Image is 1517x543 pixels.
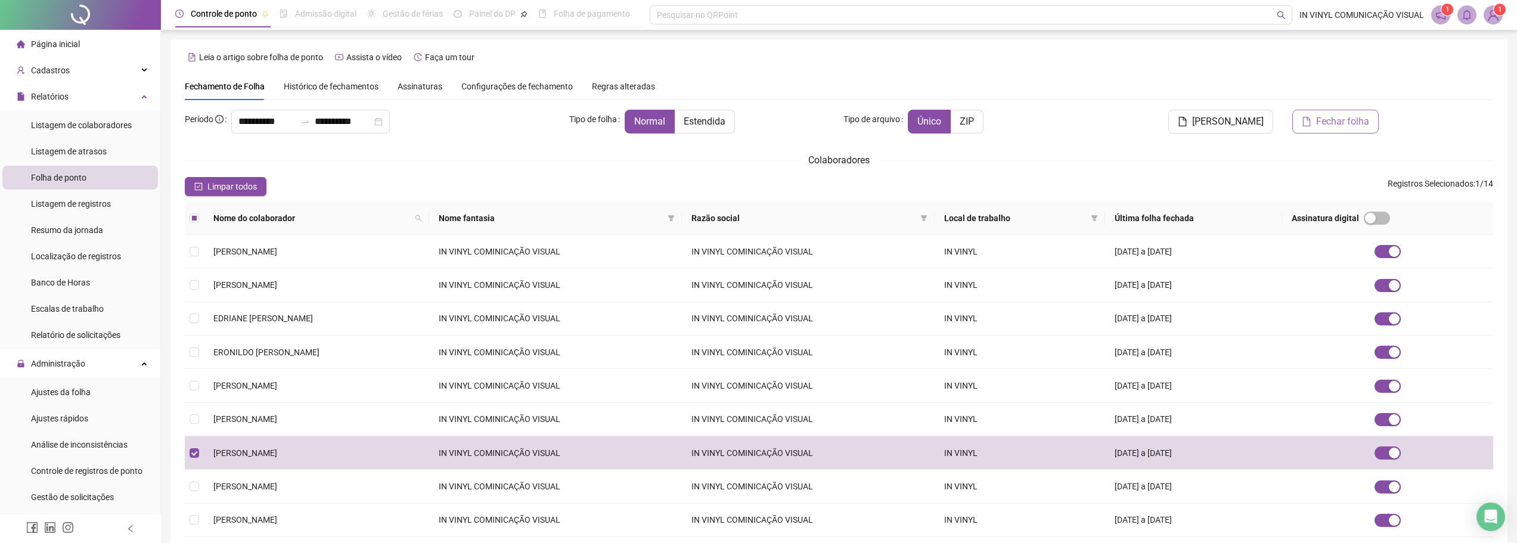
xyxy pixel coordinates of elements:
span: Folha de pagamento [554,9,630,18]
span: Listagem de atrasos [31,147,107,156]
span: lock [17,359,25,368]
span: Resumo da jornada [31,225,103,235]
span: [PERSON_NAME] [213,247,277,256]
span: Controle de registros de ponto [31,466,142,476]
span: info-circle [215,115,224,123]
td: [DATE] a [DATE] [1105,336,1282,369]
span: 1 [1445,5,1450,14]
span: Escalas de trabalho [31,304,104,314]
td: IN VINYL COMINICAÇÃO VISUAL [682,302,935,336]
td: IN VINYL COMINICAÇÃO VISUAL [682,436,935,470]
span: Relatórios [31,92,69,101]
span: Banco de Horas [31,278,90,287]
td: IN VINYL COMINICAÇÃO VISUAL [429,336,682,369]
td: IN VINYL COMINICAÇÃO VISUAL [682,235,935,268]
span: to [300,117,310,126]
span: Página inicial [31,39,80,49]
span: Administração [31,359,85,368]
span: filter [1088,209,1100,227]
td: IN VINYL [935,470,1105,503]
span: search [1277,11,1286,20]
span: Registros Selecionados [1388,179,1473,188]
td: IN VINYL [935,504,1105,537]
span: Painel do DP [469,9,516,18]
span: Análise de inconsistências [31,440,128,449]
span: bell [1462,10,1472,20]
td: IN VINYL COMINICAÇÃO VISUAL [429,470,682,503]
span: Cadastros [31,66,70,75]
span: Estendida [684,116,725,127]
span: user-add [17,66,25,75]
td: [DATE] a [DATE] [1105,235,1282,268]
td: IN VINYL COMINICAÇÃO VISUAL [429,504,682,537]
td: [DATE] a [DATE] [1105,268,1282,302]
span: Assista o vídeo [346,52,402,62]
td: IN VINYL COMINICAÇÃO VISUAL [429,302,682,336]
div: Open Intercom Messenger [1476,502,1505,531]
span: filter [665,209,677,227]
span: Listagem de colaboradores [31,120,132,130]
td: IN VINYL COMINICAÇÃO VISUAL [682,403,935,436]
span: Fechamento de Folha [185,82,265,91]
span: file [17,92,25,101]
span: left [126,525,135,533]
span: pushpin [520,11,528,18]
span: Normal [634,116,665,127]
span: Assinatura digital [1292,212,1359,225]
td: IN VINYL [935,336,1105,369]
td: IN VINYL COMINICAÇÃO VISUAL [682,369,935,402]
span: Regras alteradas [592,82,655,91]
span: Admissão digital [295,9,356,18]
span: 1 [1498,5,1502,14]
span: Único [917,116,941,127]
span: file-done [280,10,288,18]
td: IN VINYL [935,369,1105,402]
span: instagram [62,522,74,533]
span: Relatório de solicitações [31,330,120,340]
td: IN VINYL COMINICAÇÃO VISUAL [429,268,682,302]
sup: 1 [1441,4,1453,15]
td: IN VINYL [935,302,1105,336]
span: Limpar todos [207,180,257,193]
span: notification [1435,10,1446,20]
span: : 1 / 14 [1388,177,1493,196]
td: [DATE] a [DATE] [1105,302,1282,336]
td: IN VINYL [935,436,1105,470]
span: Fechar folha [1316,114,1369,129]
span: Faça um tour [425,52,474,62]
span: linkedin [44,522,56,533]
span: Ajustes da folha [31,387,91,397]
span: Ajustes rápidos [31,414,88,423]
img: 6668 [1484,6,1502,24]
td: [DATE] a [DATE] [1105,470,1282,503]
span: Nome fantasia [439,212,663,225]
span: Gestão de férias [383,9,443,18]
td: [DATE] a [DATE] [1105,369,1282,402]
span: ERONILDO [PERSON_NAME] [213,347,319,357]
td: IN VINYL [935,268,1105,302]
button: [PERSON_NAME] [1168,110,1273,134]
span: swap-right [300,117,310,126]
td: IN VINYL [935,235,1105,268]
span: file [1302,117,1311,126]
span: youtube [335,53,343,61]
td: [DATE] a [DATE] [1105,403,1282,436]
span: [PERSON_NAME] [213,280,277,290]
td: IN VINYL COMINICAÇÃO VISUAL [429,369,682,402]
span: Nome do colaborador [213,212,410,225]
span: filter [918,209,930,227]
span: Leia o artigo sobre folha de ponto [199,52,323,62]
td: IN VINYL COMINICAÇÃO VISUAL [682,336,935,369]
td: IN VINYL COMINICAÇÃO VISUAL [682,470,935,503]
span: pushpin [262,11,269,18]
span: [PERSON_NAME] [213,515,277,525]
span: Configurações de fechamento [461,82,573,91]
span: Razão social [691,212,916,225]
span: Local de trabalho [944,212,1086,225]
span: [PERSON_NAME] [213,414,277,424]
td: [DATE] a [DATE] [1105,504,1282,537]
button: Fechar folha [1292,110,1379,134]
span: facebook [26,522,38,533]
span: Listagem de registros [31,199,111,209]
span: [PERSON_NAME] [213,448,277,458]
